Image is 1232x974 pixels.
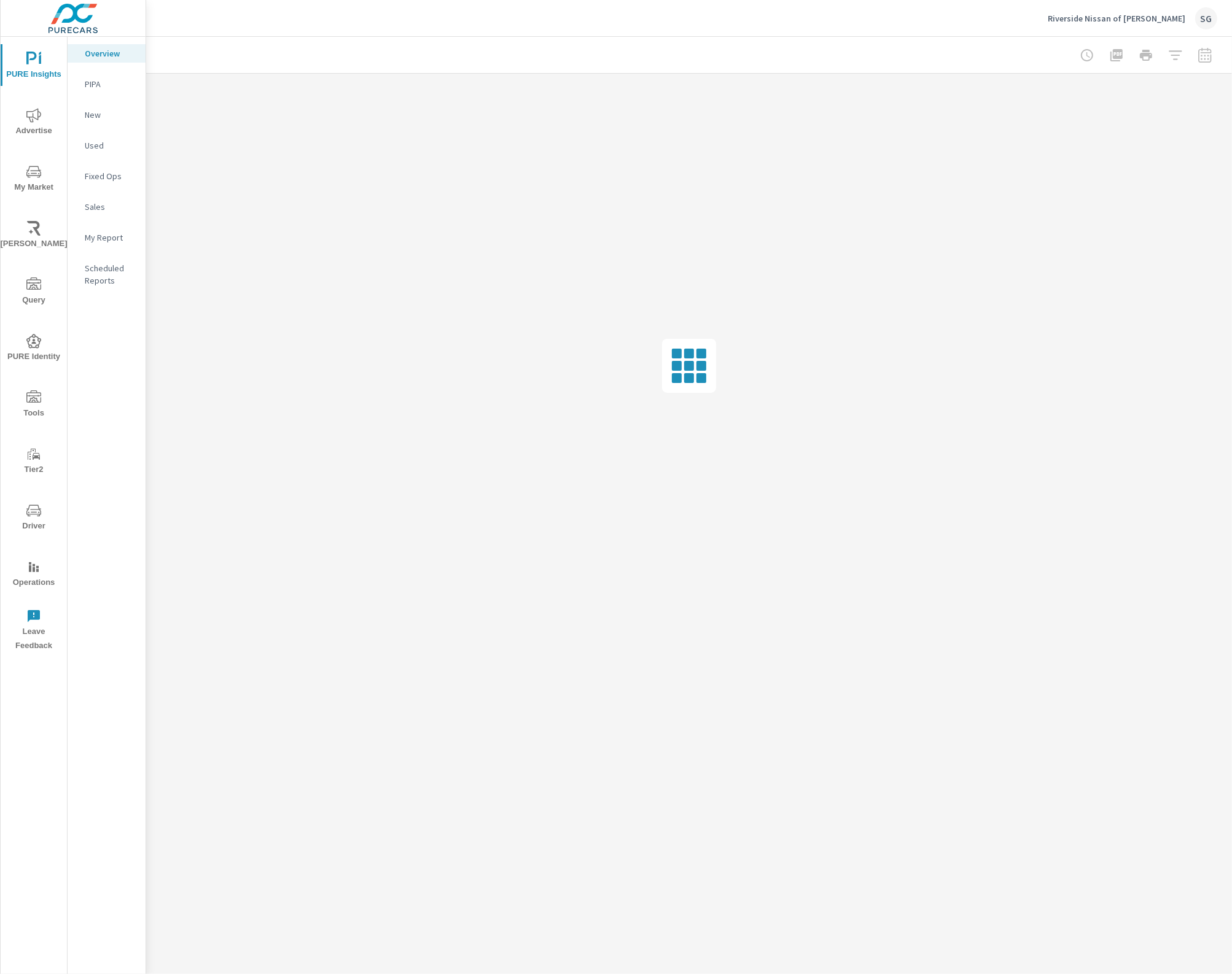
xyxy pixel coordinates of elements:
[68,259,146,290] div: Scheduled Reports
[85,78,136,90] p: PIPA
[68,44,146,63] div: Overview
[1195,7,1217,29] div: SG
[85,231,136,244] p: My Report
[68,228,146,247] div: My Report
[68,136,146,155] div: Used
[85,139,136,152] p: Used
[85,47,136,60] p: Overview
[4,164,63,195] span: My Market
[85,201,136,213] p: Sales
[4,52,63,82] span: PURE Insights
[4,334,63,364] span: PURE Identity
[68,167,146,185] div: Fixed Ops
[4,447,63,477] span: Tier2
[4,560,63,590] span: Operations
[4,390,63,420] span: Tools
[85,109,136,121] p: New
[85,262,136,287] p: Scheduled Reports
[4,108,63,138] span: Advertise
[1,37,67,658] div: nav menu
[4,221,63,251] span: [PERSON_NAME]
[4,609,63,653] span: Leave Feedback
[4,277,63,307] span: Query
[68,75,146,93] div: PIPA
[1048,13,1185,24] p: Riverside Nissan of [PERSON_NAME]
[4,503,63,533] span: Driver
[85,170,136,182] p: Fixed Ops
[68,106,146,124] div: New
[68,198,146,216] div: Sales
